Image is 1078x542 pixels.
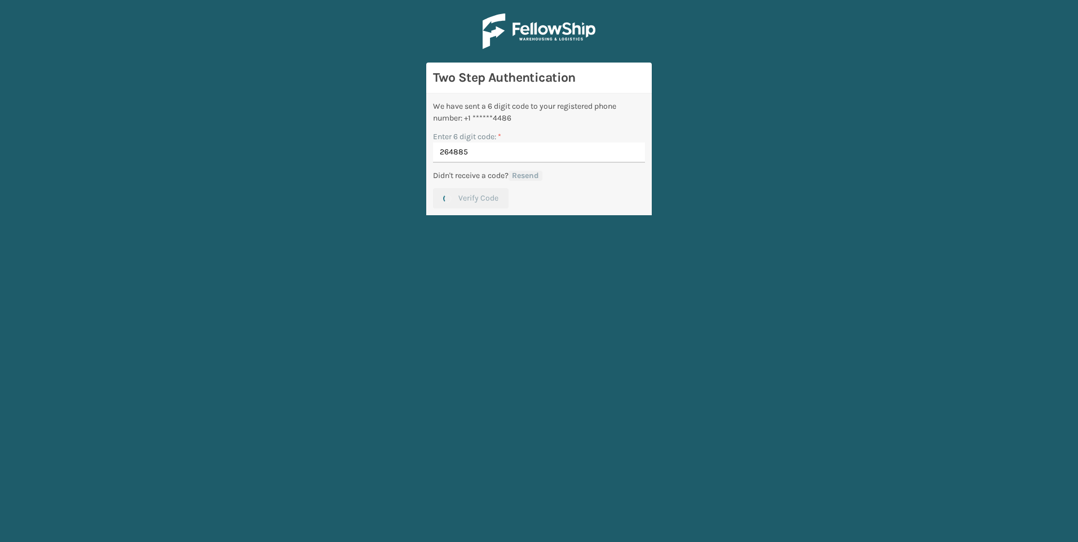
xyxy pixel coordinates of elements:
[433,170,509,181] p: Didn't receive a code?
[433,100,645,124] div: We have sent a 6 digit code to your registered phone number: +1 ******4486
[433,69,645,86] h3: Two Step Authentication
[509,171,542,181] button: Resend
[433,131,501,143] label: Enter 6 digit code:
[483,14,595,49] img: Logo
[433,188,509,208] button: Verify Code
